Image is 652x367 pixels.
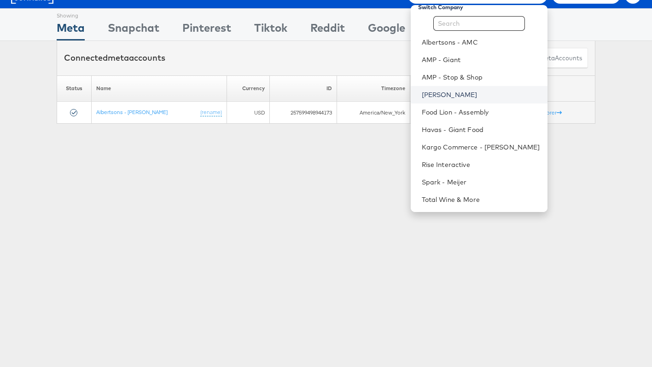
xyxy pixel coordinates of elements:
[57,9,85,20] div: Showing
[422,73,540,82] a: AMP - Stop & Shop
[422,55,540,64] a: AMP - Giant
[64,52,165,64] div: Connected accounts
[92,75,227,102] th: Name
[337,75,410,102] th: Timezone
[422,160,540,169] a: Rise Interactive
[108,52,129,63] span: meta
[422,178,540,187] a: Spark - Meijer
[422,90,540,99] a: [PERSON_NAME]
[254,20,287,40] div: Tiktok
[227,75,269,102] th: Currency
[422,38,540,47] a: Albertsons - AMC
[422,108,540,117] a: Food Lion - Assembly
[182,20,231,40] div: Pinterest
[422,143,540,152] a: Kargo Commerce - [PERSON_NAME]
[57,75,92,102] th: Status
[108,20,159,40] div: Snapchat
[310,20,345,40] div: Reddit
[433,16,525,31] input: Search
[368,20,405,40] div: Google
[200,109,222,116] a: (rename)
[337,102,410,124] td: America/New_York
[269,75,337,102] th: ID
[509,48,588,69] button: ConnectmetaAccounts
[227,102,269,124] td: USD
[96,109,168,115] a: Albertsons - [PERSON_NAME]
[269,102,337,124] td: 257599498944173
[57,20,85,40] div: Meta
[422,195,540,204] a: Total Wine & More
[422,125,540,134] a: Havas - Giant Food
